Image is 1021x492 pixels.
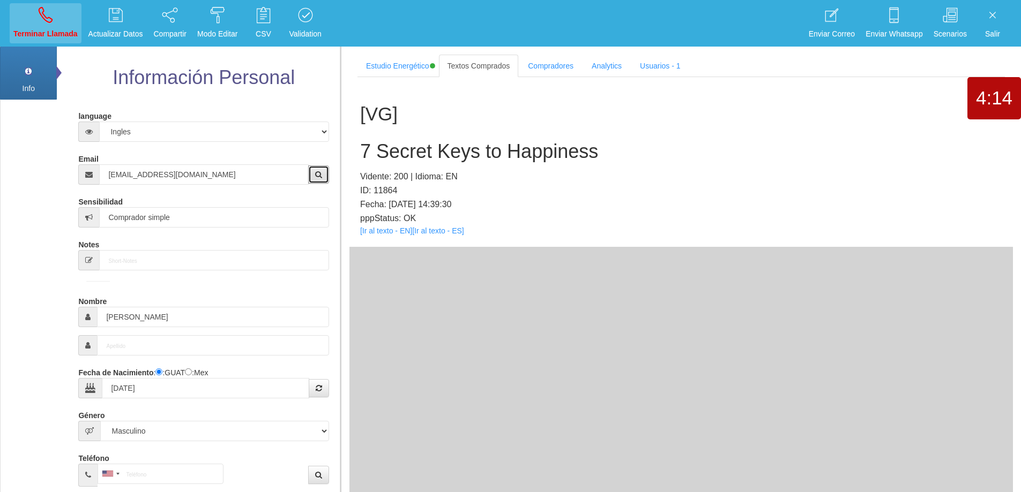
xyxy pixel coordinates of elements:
[193,3,241,43] a: Modo Editar
[285,3,325,43] a: Validation
[78,292,107,307] label: Nombre
[99,250,329,270] input: Short-Notes
[78,193,122,207] label: Sensibilidad
[974,3,1011,43] a: Salir
[155,368,162,375] input: :Quechi GUAT
[412,226,464,235] a: [Ir al texto - ES]
[809,28,855,40] p: Enviar Correo
[930,3,971,43] a: Scenarios
[439,55,519,77] a: Textos Comprados
[934,28,967,40] p: Scenarios
[78,236,99,250] label: Notes
[866,28,923,40] p: Enviar Whatsapp
[360,170,1002,184] p: Vidente: 200 | Idioma: EN
[78,150,98,164] label: Email
[248,28,278,40] p: CSV
[360,211,1002,225] p: pppStatus: OK
[631,55,689,77] a: Usuarios - 1
[78,107,111,122] label: language
[99,207,329,228] input: Sensibilidad
[98,464,223,484] input: Teléfono
[197,28,237,40] p: Modo Editar
[88,28,143,40] p: Actualizar Datos
[360,104,1002,125] h1: [VG]
[10,3,81,43] a: Terminar Llamada
[360,141,1002,162] h2: 7 Secret Keys to Happiness
[805,3,859,43] a: Enviar Correo
[154,28,187,40] p: Compartir
[13,28,78,40] p: Terminar Llamada
[357,55,438,77] a: Estudio Energético
[78,364,153,378] label: Fecha de Nacimiento
[78,449,109,464] label: Teléfono
[360,198,1002,211] p: Fecha: [DATE] 14:39:30
[360,184,1002,198] p: ID: 11864
[360,226,412,235] a: [Ir al texto - EN]
[98,464,123,483] div: United States: +1
[99,164,308,185] input: Correo electrónico
[978,28,1008,40] p: Salir
[97,335,329,355] input: Apellido
[583,55,630,77] a: Analytics
[519,55,582,77] a: Compradores
[862,3,927,43] a: Enviar Whatsapp
[967,88,1021,109] h1: 4:14
[150,3,190,43] a: Compartir
[78,364,329,398] div: : :GUAT :Mex
[185,368,192,375] input: :Yuca-Mex
[85,3,147,43] a: Actualizar Datos
[289,28,321,40] p: Validation
[244,3,282,43] a: CSV
[76,67,331,88] h2: Información Personal
[97,307,329,327] input: Nombre
[78,406,105,421] label: Género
